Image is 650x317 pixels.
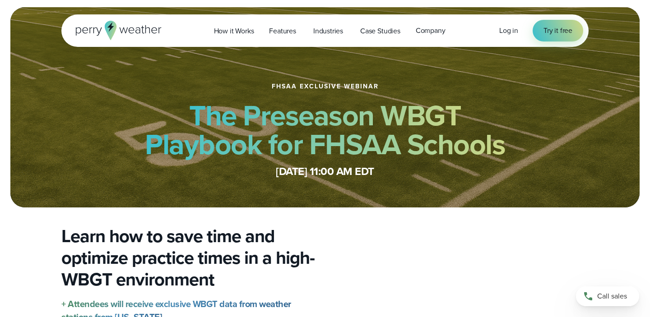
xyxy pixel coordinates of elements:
[276,163,374,179] strong: [DATE] 11:00 AM EDT
[206,22,262,40] a: How it Works
[416,25,446,36] span: Company
[499,25,518,36] a: Log in
[269,26,296,37] span: Features
[353,22,408,40] a: Case Studies
[576,286,639,306] a: Call sales
[533,20,583,41] a: Try it free
[360,26,400,37] span: Case Studies
[145,94,505,165] strong: The Preseason WBGT Playbook for FHSAA Schools
[313,26,343,37] span: Industries
[272,83,379,90] h1: FHSAA Exclusive Webinar
[214,26,254,37] span: How it Works
[543,25,572,36] span: Try it free
[61,225,318,290] h3: Learn how to save time and optimize practice times in a high-WBGT environment
[597,291,627,302] span: Call sales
